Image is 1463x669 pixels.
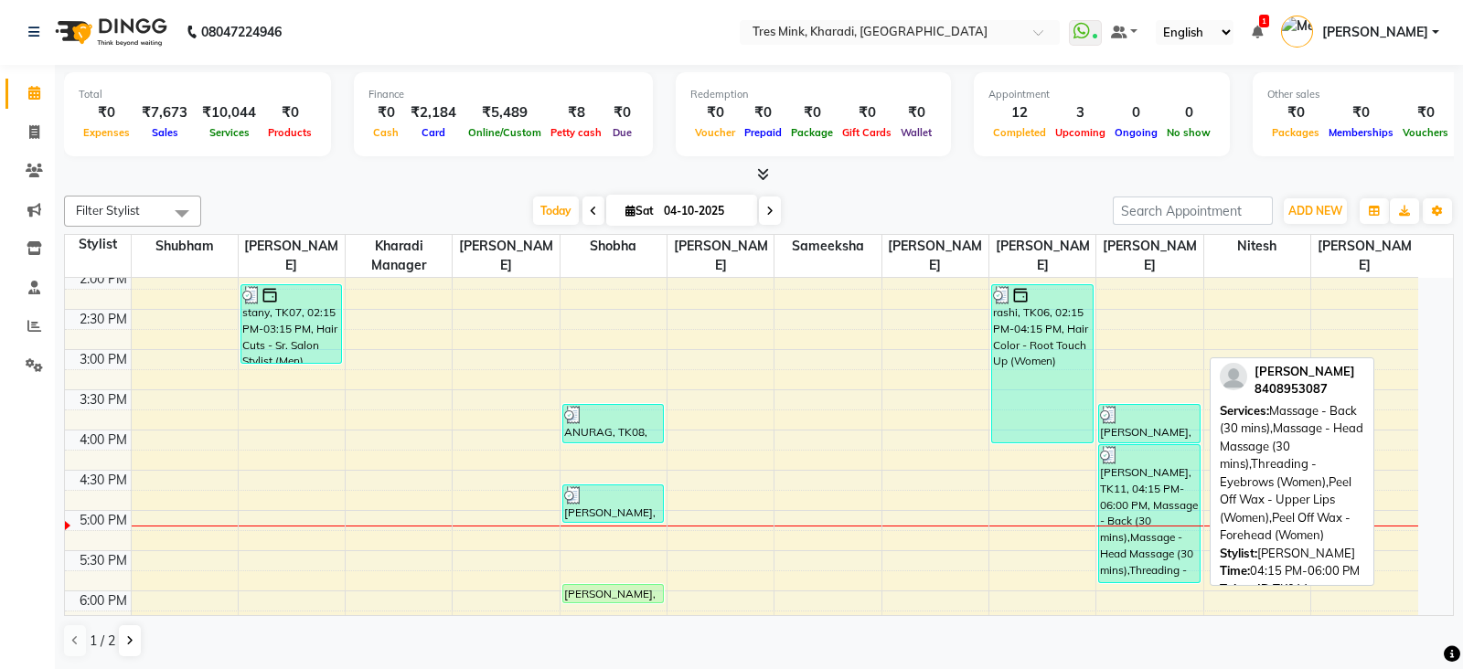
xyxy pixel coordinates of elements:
[1324,126,1398,139] span: Memberships
[76,350,131,369] div: 3:00 PM
[464,102,546,123] div: ₹5,489
[690,126,740,139] span: Voucher
[563,585,663,602] div: [PERSON_NAME], TK05, 06:00 PM-06:15 PM, Nail - Cut, File & Polish
[239,235,345,277] span: [PERSON_NAME]
[774,235,881,258] span: Sameeksha
[606,102,638,123] div: ₹0
[1220,545,1364,563] div: [PERSON_NAME]
[403,102,464,123] div: ₹2,184
[838,102,896,123] div: ₹0
[263,126,316,139] span: Products
[76,430,131,450] div: 4:00 PM
[621,204,658,218] span: Sat
[76,203,140,218] span: Filter Stylist
[1220,403,1363,543] span: Massage - Back (30 mins),Massage - Head Massage (30 mins),Threading - Eyebrows (Women),Peel Off W...
[1110,102,1162,123] div: 0
[90,632,115,651] span: 1 / 2
[1099,445,1199,582] div: [PERSON_NAME], TK11, 04:15 PM-06:00 PM, Massage - Back (30 mins),Massage - Head Massage (30 mins)...
[740,102,786,123] div: ₹0
[1311,235,1418,277] span: [PERSON_NAME]
[1284,198,1347,224] button: ADD NEW
[417,126,450,139] span: Card
[205,126,254,139] span: Services
[1322,23,1428,42] span: [PERSON_NAME]
[79,87,316,102] div: Total
[1259,15,1269,27] span: 1
[988,126,1051,139] span: Completed
[1255,364,1355,378] span: [PERSON_NAME]
[368,102,403,123] div: ₹0
[147,126,183,139] span: Sales
[786,126,838,139] span: Package
[134,102,195,123] div: ₹7,673
[65,235,131,254] div: Stylist
[563,485,663,522] div: [PERSON_NAME], TK09, 04:45 PM-05:15 PM, Threading - Eyebrows (Women),Threading - Upper Lip (Women)
[563,405,663,442] div: ANURAG, TK08, 03:45 PM-04:15 PM, Massage - Head Massage (30 mins)
[346,235,452,277] span: Kharadi Manager
[1051,102,1110,123] div: 3
[1096,235,1202,277] span: [PERSON_NAME]
[195,102,263,123] div: ₹10,044
[1110,126,1162,139] span: Ongoing
[1204,235,1310,258] span: Nitesh
[1162,102,1215,123] div: 0
[464,126,546,139] span: Online/Custom
[47,6,172,58] img: logo
[882,235,988,277] span: [PERSON_NAME]
[546,126,606,139] span: Petty cash
[838,126,896,139] span: Gift Cards
[988,87,1215,102] div: Appointment
[989,235,1095,277] span: [PERSON_NAME]
[1051,126,1110,139] span: Upcoming
[561,235,667,258] span: Shobha
[1220,403,1269,418] span: Services:
[1220,580,1364,599] div: TK011
[76,591,131,611] div: 6:00 PM
[1398,102,1453,123] div: ₹0
[1220,581,1273,596] span: Token ID:
[608,126,636,139] span: Due
[76,471,131,490] div: 4:30 PM
[533,196,579,225] span: Today
[667,235,774,277] span: [PERSON_NAME]
[368,126,403,139] span: Cash
[453,235,559,277] span: [PERSON_NAME]
[368,87,638,102] div: Finance
[1324,102,1398,123] div: ₹0
[79,102,134,123] div: ₹0
[1220,546,1257,560] span: Stylist:
[988,102,1051,123] div: 12
[1220,563,1250,578] span: Time:
[690,102,740,123] div: ₹0
[546,102,606,123] div: ₹8
[992,285,1092,442] div: rashi, TK06, 02:15 PM-04:15 PM, Hair Color - Root Touch Up (Women)
[76,511,131,530] div: 5:00 PM
[1267,102,1324,123] div: ₹0
[1281,16,1313,48] img: Meghana Kering
[786,102,838,123] div: ₹0
[241,285,341,363] div: stany, TK07, 02:15 PM-03:15 PM, Hair Cuts - Sr. Salon Stylist (Men)
[1220,562,1364,580] div: 04:15 PM-06:00 PM
[1267,126,1324,139] span: Packages
[690,87,936,102] div: Redemption
[1255,380,1355,398] div: 8408953087
[1099,405,1199,442] div: [PERSON_NAME], TK11, 03:45 PM-04:15 PM, Massage - Head Massage (30 mins)
[658,197,750,225] input: 2025-10-04
[263,102,316,123] div: ₹0
[76,551,131,570] div: 5:30 PM
[76,270,131,289] div: 2:00 PM
[76,310,131,329] div: 2:30 PM
[1252,24,1263,40] a: 1
[201,6,282,58] b: 08047224946
[79,126,134,139] span: Expenses
[1220,363,1247,390] img: profile
[896,126,936,139] span: Wallet
[740,126,786,139] span: Prepaid
[1113,196,1273,225] input: Search Appointment
[1162,126,1215,139] span: No show
[1288,204,1342,218] span: ADD NEW
[132,235,238,258] span: Shubham
[1398,126,1453,139] span: Vouchers
[896,102,936,123] div: ₹0
[76,390,131,409] div: 3:30 PM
